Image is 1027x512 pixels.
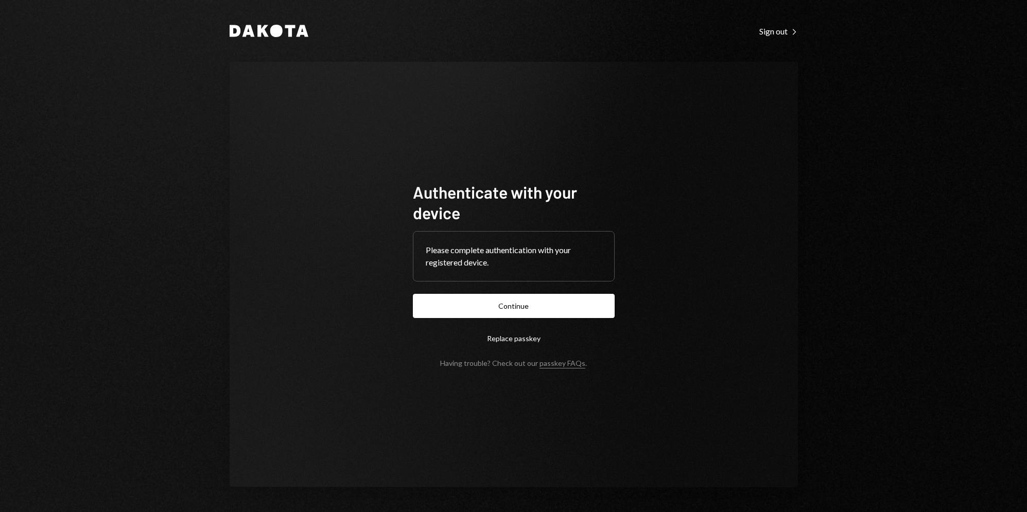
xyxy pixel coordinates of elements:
[413,294,615,318] button: Continue
[426,244,602,269] div: Please complete authentication with your registered device.
[759,26,798,37] div: Sign out
[539,359,585,368] a: passkey FAQs
[759,25,798,37] a: Sign out
[413,182,615,223] h1: Authenticate with your device
[413,326,615,350] button: Replace passkey
[440,359,587,367] div: Having trouble? Check out our .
